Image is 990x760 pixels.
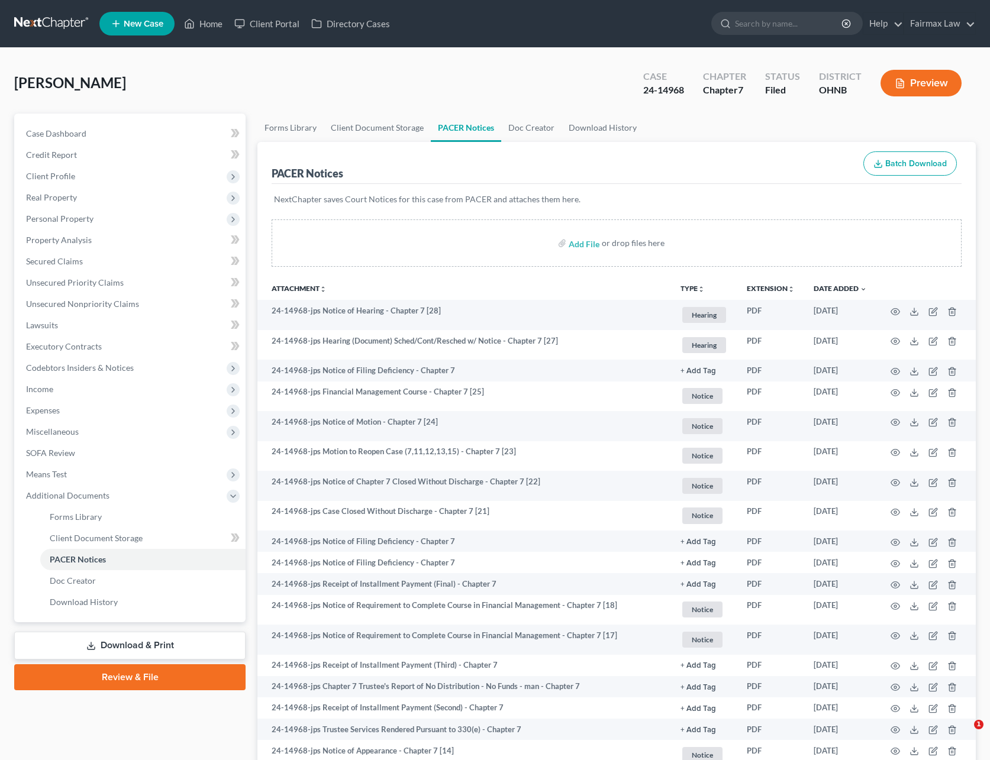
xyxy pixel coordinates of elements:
[26,384,53,394] span: Income
[737,531,804,552] td: PDF
[682,448,723,464] span: Notice
[17,123,246,144] a: Case Dashboard
[562,114,644,142] a: Download History
[703,83,746,97] div: Chapter
[26,128,86,138] span: Case Dashboard
[26,490,109,500] span: Additional Documents
[257,595,671,625] td: 24-14968-jps Notice of Requirement to Complete Course in Financial Management - Chapter 7 [18]
[272,284,327,293] a: Attachmentunfold_more
[26,469,67,479] span: Means Test
[804,573,876,594] td: [DATE]
[904,13,975,34] a: Fairmax Law
[804,531,876,552] td: [DATE]
[602,237,665,249] div: or drop files here
[737,441,804,471] td: PDF
[257,360,671,381] td: 24-14968-jps Notice of Filing Deficiency - Chapter 7
[124,20,163,28] span: New Case
[257,676,671,697] td: 24-14968-jps Chapter 7 Trustee's Report of No Distribution - No Funds - man - Chapter 7
[257,655,671,676] td: 24-14968-jps Receipt of Installment Payment (Third) - Chapter 7
[681,365,728,376] a: + Add Tag
[26,426,79,436] span: Miscellaneous
[17,336,246,357] a: Executory Contracts
[681,684,716,691] button: + Add Tag
[17,251,246,272] a: Secured Claims
[738,84,743,95] span: 7
[681,726,716,734] button: + Add Tag
[257,625,671,655] td: 24-14968-jps Notice of Requirement to Complete Course in Financial Management - Chapter 7 [17]
[804,381,876,412] td: [DATE]
[681,305,728,325] a: Hearing
[26,405,60,415] span: Expenses
[681,724,728,735] a: + Add Tag
[703,70,746,83] div: Chapter
[14,664,246,690] a: Review & File
[737,552,804,573] td: PDF
[681,662,716,670] button: + Add Tag
[257,114,324,142] a: Forms Library
[737,471,804,501] td: PDF
[26,341,102,351] span: Executory Contracts
[40,528,246,549] a: Client Document Storage
[737,655,804,676] td: PDF
[737,676,804,697] td: PDF
[681,506,728,525] a: Notice
[804,697,876,719] td: [DATE]
[681,659,728,671] a: + Add Tag
[681,705,716,713] button: + Add Tag
[681,681,728,692] a: + Add Tag
[26,192,77,202] span: Real Property
[26,448,75,458] span: SOFA Review
[737,625,804,655] td: PDF
[804,595,876,625] td: [DATE]
[257,719,671,740] td: 24-14968-jps Trustee Services Rendered Pursuant to 330(e) - Chapter 7
[950,720,978,748] iframe: Intercom live chat
[804,655,876,676] td: [DATE]
[804,719,876,740] td: [DATE]
[804,552,876,573] td: [DATE]
[804,625,876,655] td: [DATE]
[431,114,501,142] a: PACER Notices
[257,552,671,573] td: 24-14968-jps Notice of Filing Deficiency - Chapter 7
[320,286,327,293] i: unfold_more
[682,507,723,523] span: Notice
[681,285,705,293] button: TYPEunfold_more
[863,151,957,176] button: Batch Download
[50,512,102,522] span: Forms Library
[257,411,671,441] td: 24-14968-jps Notice of Motion - Chapter 7 [24]
[40,591,246,613] a: Download History
[681,416,728,436] a: Notice
[257,441,671,471] td: 24-14968-jps Motion to Reopen Case (7,11,12,13,15) - Chapter 7 [23]
[643,83,684,97] div: 24-14968
[681,560,716,567] button: + Add Tag
[14,74,126,91] span: [PERSON_NAME]
[26,171,75,181] span: Client Profile
[257,697,671,719] td: 24-14968-jps Receipt of Installment Payment (Second) - Chapter 7
[804,676,876,697] td: [DATE]
[681,702,728,713] a: + Add Tag
[178,13,228,34] a: Home
[804,300,876,330] td: [DATE]
[50,597,118,607] span: Download History
[737,719,804,740] td: PDF
[737,573,804,594] td: PDF
[681,557,728,568] a: + Add Tag
[747,284,795,293] a: Extensionunfold_more
[737,381,804,412] td: PDF
[40,549,246,570] a: PACER Notices
[681,630,728,649] a: Notice
[26,150,77,160] span: Credit Report
[14,632,246,659] a: Download & Print
[804,360,876,381] td: [DATE]
[737,411,804,441] td: PDF
[681,476,728,496] a: Notice
[257,381,671,412] td: 24-14968-jps Financial Management Course - Chapter 7 [25]
[698,286,705,293] i: unfold_more
[737,330,804,360] td: PDF
[26,214,93,224] span: Personal Property
[257,531,671,552] td: 24-14968-jps Notice of Filing Deficiency - Chapter 7
[272,166,343,180] div: PACER Notices
[682,632,723,648] span: Notice
[737,360,804,381] td: PDF
[50,554,106,564] span: PACER Notices
[814,284,867,293] a: Date Added expand_more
